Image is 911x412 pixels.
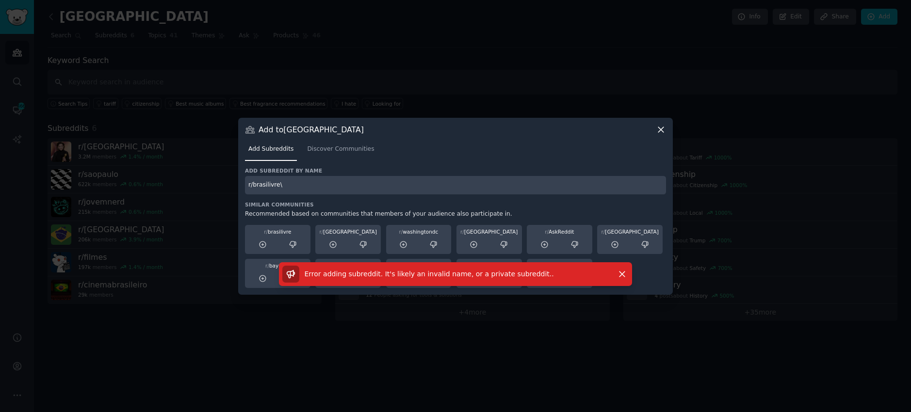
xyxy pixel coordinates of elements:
span: r/ [320,229,324,235]
span: Error adding subreddit. It's likely an invalid name, or a private subreddit. . [305,270,554,278]
div: washingtondc [390,228,448,235]
span: r/ [264,229,268,235]
input: Enter subreddit name and press enter [245,176,666,195]
h3: Similar Communities [245,201,666,208]
span: r/ [602,229,605,235]
div: brasilivre [248,228,307,235]
span: Discover Communities [307,145,374,154]
span: Add Subreddits [248,145,293,154]
a: Discover Communities [304,142,377,161]
div: [GEOGRAPHIC_DATA] [601,228,659,235]
a: Add Subreddits [245,142,297,161]
div: [GEOGRAPHIC_DATA] [319,228,377,235]
div: [GEOGRAPHIC_DATA] [460,228,519,235]
div: AskReddit [530,228,589,235]
h3: Add to [GEOGRAPHIC_DATA] [259,125,364,135]
span: r/ [460,229,464,235]
h3: Add subreddit by name [245,167,666,174]
div: Recommended based on communities that members of your audience also participate in. [245,210,666,219]
span: r/ [545,229,549,235]
span: r/ [399,229,403,235]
